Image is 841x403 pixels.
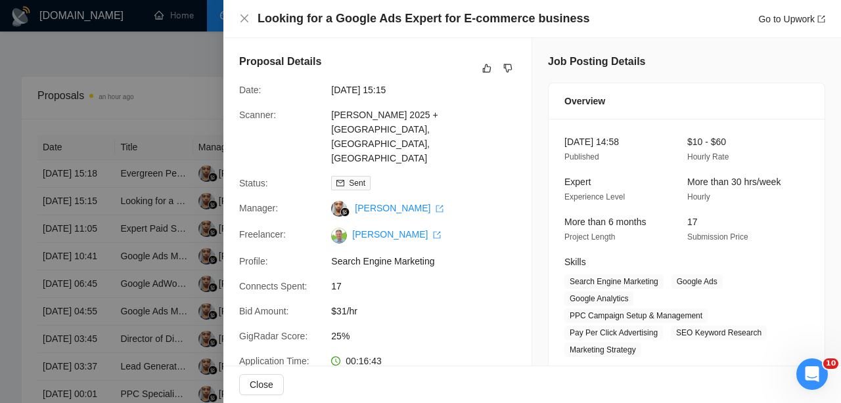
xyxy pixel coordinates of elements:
[503,63,512,74] span: dislike
[687,152,729,161] span: Hourly Rate
[239,229,286,240] span: Freelancer:
[687,232,748,242] span: Submission Price
[687,192,710,201] span: Hourly
[479,60,495,76] button: like
[758,14,825,24] a: Go to Upworkexport
[239,374,284,395] button: Close
[352,229,441,240] a: [PERSON_NAME] export
[564,308,708,323] span: PPC Campaign Setup & Management
[331,356,340,366] span: clock-circle
[239,110,276,120] span: Scanner:
[564,257,586,267] span: Skills
[482,63,491,74] span: like
[331,304,528,318] span: $31/hr
[336,179,344,187] span: mail
[331,254,528,268] span: Search Engine Marketing
[331,279,528,293] span: 17
[349,179,365,188] span: Sent
[564,343,641,357] span: Marketing Strategy
[564,232,615,242] span: Project Length
[239,306,289,316] span: Bid Amount:
[548,54,645,70] h5: Job Posting Details
[817,15,825,23] span: export
[564,94,605,108] span: Overview
[564,217,647,227] span: More than 6 months
[796,358,828,390] iframe: Intercom live chat
[564,274,664,289] span: Search Engine Marketing
[823,358,838,369] span: 10
[355,203,443,213] a: [PERSON_NAME] export
[671,326,767,340] span: SEO Keyword Research
[239,281,307,291] span: Connects Spent:
[239,54,321,70] h5: Proposal Details
[671,274,723,289] span: Google Ads
[564,192,625,201] span: Experience Level
[239,13,250,24] span: close
[239,85,261,95] span: Date:
[331,83,528,97] span: [DATE] 15:15
[564,291,633,306] span: Google Analytics
[500,60,516,76] button: dislike
[331,228,347,244] img: c1Idtl1sL_ojuo0BAW6lnVbU7OTxrDYU7FneGCPoFyJniWx9-ph69Zd6FWc_LIL-5A
[239,356,309,366] span: Application Time:
[239,13,250,24] button: Close
[687,177,781,187] span: More than 30 hrs/week
[331,110,438,163] a: [PERSON_NAME] 2025 + [GEOGRAPHIC_DATA], [GEOGRAPHIC_DATA], [GEOGRAPHIC_DATA]
[687,137,726,147] span: $10 - $60
[564,137,619,147] span: [DATE] 14:58
[239,203,278,213] span: Manager:
[436,205,443,213] span: export
[340,207,350,217] img: gigradar-bm.png
[250,377,273,392] span: Close
[331,329,528,343] span: 25%
[687,217,698,227] span: 17
[564,326,663,340] span: Pay Per Click Advertising
[239,178,268,188] span: Status:
[564,152,599,161] span: Published
[239,331,307,341] span: GigRadar Score:
[258,11,589,27] h4: Looking for a Google Ads Expert for E-commerce business
[346,356,382,366] span: 00:16:43
[433,231,441,239] span: export
[564,177,591,187] span: Expert
[239,256,268,266] span: Profile:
